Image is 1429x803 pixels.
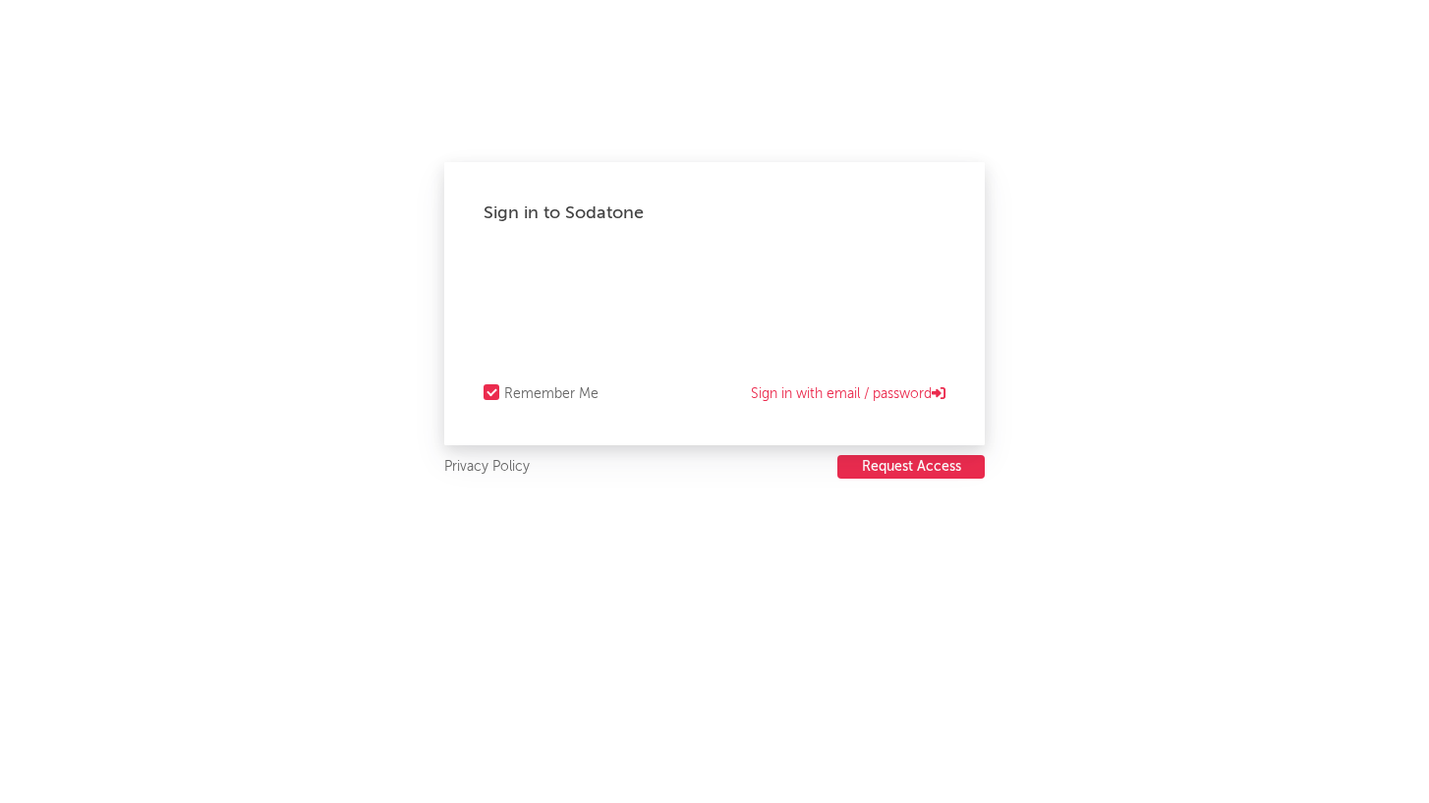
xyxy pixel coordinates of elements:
div: Remember Me [504,382,599,406]
div: Sign in to Sodatone [484,201,945,225]
button: Request Access [837,455,985,479]
a: Sign in with email / password [751,382,945,406]
a: Privacy Policy [444,455,530,480]
a: Request Access [837,455,985,480]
